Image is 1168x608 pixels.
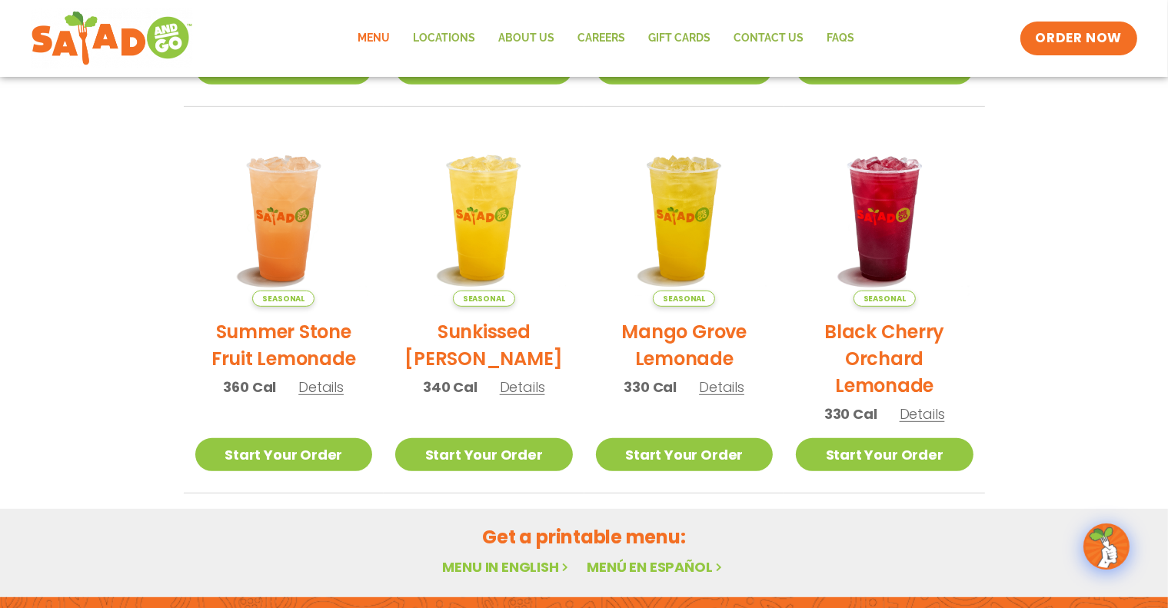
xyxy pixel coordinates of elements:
span: Details [900,404,945,424]
a: Start Your Order [596,438,774,471]
span: Seasonal [252,291,314,307]
span: Seasonal [453,291,515,307]
span: Seasonal [653,291,715,307]
h2: Mango Grove Lemonade [596,318,774,372]
span: Details [500,377,545,397]
span: 360 Cal [224,377,277,397]
a: Contact Us [723,21,816,56]
h2: Black Cherry Orchard Lemonade [796,318,973,399]
span: ORDER NOW [1036,29,1122,48]
img: new-SAG-logo-768×292 [31,8,193,69]
h2: Sunkissed [PERSON_NAME] [395,318,573,372]
span: Seasonal [854,291,916,307]
a: Menú en español [587,557,725,576]
span: 330 Cal [624,377,677,397]
span: 330 Cal [824,404,877,424]
img: Product photo for Sunkissed Yuzu Lemonade [395,130,573,307]
a: About Us [487,21,567,56]
a: GIFT CARDS [637,21,723,56]
a: Start Your Order [796,438,973,471]
img: Product photo for Mango Grove Lemonade [596,130,774,307]
a: Locations [402,21,487,56]
img: Product photo for Summer Stone Fruit Lemonade [195,130,373,307]
span: 340 Cal [423,377,478,397]
a: ORDER NOW [1020,22,1137,55]
nav: Menu [347,21,867,56]
span: Details [699,377,744,397]
h2: Summer Stone Fruit Lemonade [195,318,373,372]
span: Details [298,377,344,397]
img: wpChatIcon [1085,525,1128,568]
img: Product photo for Black Cherry Orchard Lemonade [796,130,973,307]
a: Start Your Order [395,438,573,471]
a: Menu [347,21,402,56]
a: Start Your Order [195,438,373,471]
a: Careers [567,21,637,56]
a: FAQs [816,21,867,56]
a: Menu in English [442,557,571,576]
h2: Get a printable menu: [184,523,985,550]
